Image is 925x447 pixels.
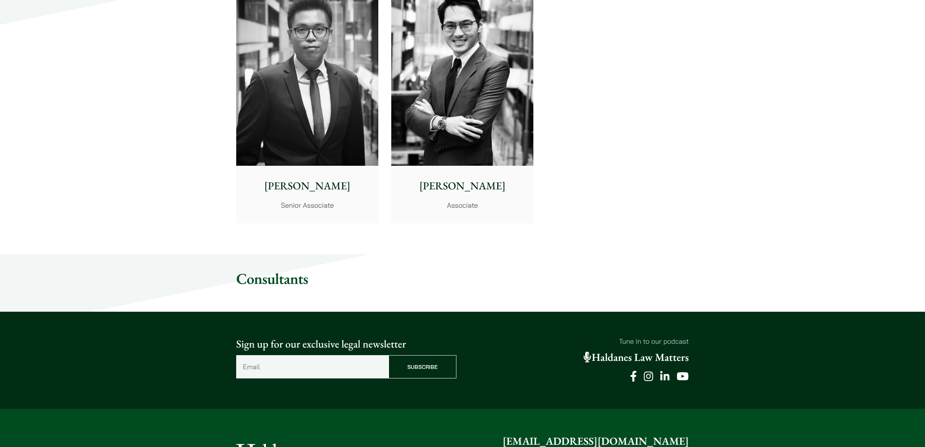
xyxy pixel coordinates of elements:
[242,200,372,210] p: Senior Associate
[236,269,689,288] h2: Consultants
[236,336,456,352] p: Sign up for our exclusive legal newsletter
[397,178,527,194] p: [PERSON_NAME]
[389,355,456,378] input: Subscribe
[242,178,372,194] p: [PERSON_NAME]
[469,336,689,346] p: Tune in to our podcast
[236,355,389,378] input: Email
[584,351,689,364] a: Haldanes Law Matters
[397,200,527,210] p: Associate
